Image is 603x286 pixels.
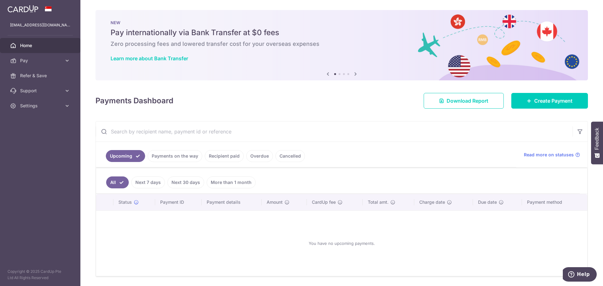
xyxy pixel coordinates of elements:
span: Amount [267,199,283,205]
span: CardUp fee [312,199,336,205]
span: Refer & Save [20,73,62,79]
div: You have no upcoming payments. [104,216,580,271]
span: Settings [20,103,62,109]
a: More than 1 month [207,176,256,188]
span: Pay [20,57,62,64]
img: Bank transfer banner [95,10,588,80]
span: Home [20,42,62,49]
a: Payments on the way [148,150,202,162]
h4: Payments Dashboard [95,95,173,106]
a: All [106,176,129,188]
span: Feedback [594,128,600,150]
a: Cancelled [275,150,305,162]
a: Overdue [246,150,273,162]
a: Next 7 days [131,176,165,188]
th: Payment method [522,194,587,210]
span: Read more on statuses [524,152,574,158]
a: Next 30 days [167,176,204,188]
h6: Zero processing fees and lowered transfer cost for your overseas expenses [111,40,573,48]
img: CardUp [8,5,38,13]
a: Read more on statuses [524,152,580,158]
span: Due date [478,199,497,205]
span: Status [118,199,132,205]
span: Download Report [447,97,488,105]
span: Create Payment [534,97,573,105]
a: Create Payment [511,93,588,109]
span: Total amt. [368,199,388,205]
iframe: Opens a widget where you can find more information [563,267,597,283]
th: Payment ID [155,194,202,210]
p: NEW [111,20,573,25]
a: Learn more about Bank Transfer [111,55,188,62]
h5: Pay internationally via Bank Transfer at $0 fees [111,28,573,38]
button: Feedback - Show survey [591,121,603,164]
th: Payment details [202,194,262,210]
a: Recipient paid [205,150,244,162]
a: Upcoming [106,150,145,162]
input: Search by recipient name, payment id or reference [96,121,573,142]
a: Download Report [424,93,504,109]
p: [EMAIL_ADDRESS][DOMAIN_NAME] [10,22,70,28]
span: Support [20,88,62,94]
span: Charge date [419,199,445,205]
